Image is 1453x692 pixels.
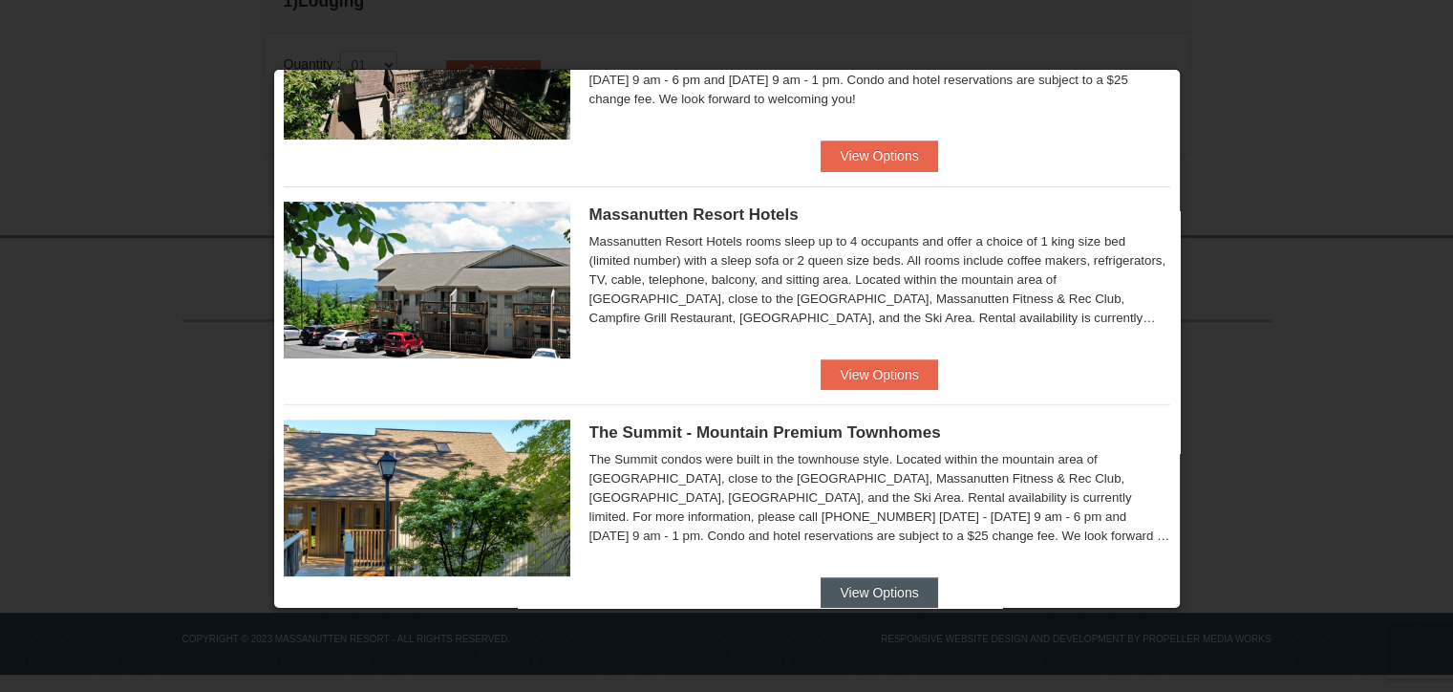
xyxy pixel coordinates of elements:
button: View Options [821,141,937,171]
div: The Summit condos were built in the townhouse style. Located within the mountain area of [GEOGRAP... [589,450,1170,546]
button: View Options [821,577,937,608]
img: 19219026-1-e3b4ac8e.jpg [284,202,570,358]
div: Massanutten Resort Hotels rooms sleep up to 4 occupants and offer a choice of 1 king size bed (li... [589,232,1170,328]
button: View Options [821,359,937,390]
span: Massanutten Resort Hotels [589,205,799,224]
img: 19219034-1-0eee7e00.jpg [284,420,570,576]
span: The Summit - Mountain Premium Townhomes [589,423,941,442]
